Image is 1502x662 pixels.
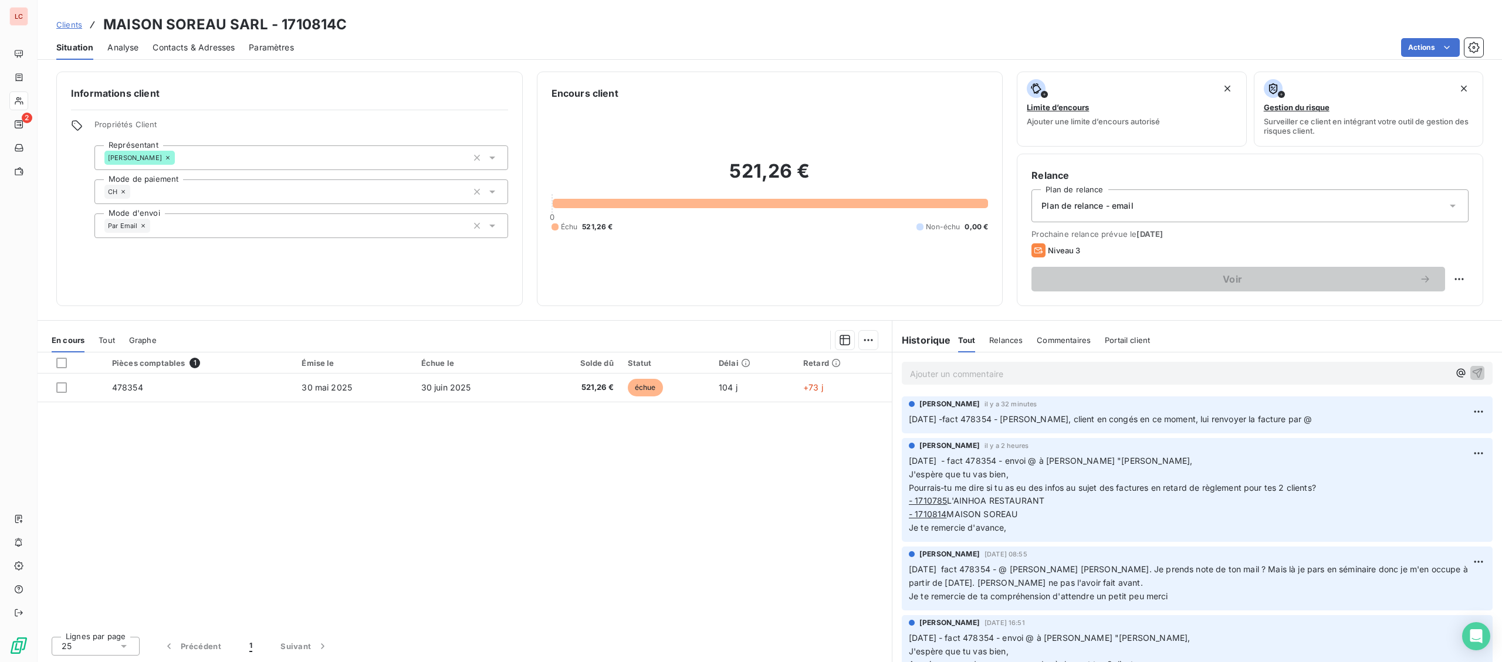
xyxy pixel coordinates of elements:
[1041,200,1133,212] span: Plan de relance - email
[175,152,184,163] input: Ajouter une valeur
[130,186,140,197] input: Ajouter une valeur
[909,509,1017,519] span: MAISON SOREAU
[249,640,252,652] span: 1
[539,382,613,393] span: 521,26 €
[561,222,578,232] span: Échu
[909,564,1470,588] span: [DATE] fact 478354 - @ [PERSON_NAME] [PERSON_NAME]. Je prends note de ton mail ? Mais là je pars ...
[1254,72,1483,147] button: Gestion du risqueSurveiller ce client en intégrant votre outil de gestion des risques client.
[56,19,82,30] a: Clients
[985,400,1037,408] span: il y a 32 minutes
[235,634,266,658] button: 1
[56,42,93,53] span: Situation
[919,549,980,559] span: [PERSON_NAME]
[985,551,1027,558] span: [DATE] 08:55
[1031,267,1445,291] button: Voir
[909,646,1009,656] span: J'espère que tu vas bien,
[1264,117,1473,135] span: Surveiller ce client en intégrant votre outil de gestion des risques client.
[958,335,976,345] span: Tout
[1136,229,1163,239] span: [DATE]
[1037,335,1091,345] span: Commentaires
[1046,274,1419,284] span: Voir
[552,86,618,100] h6: Encours client
[909,483,1316,493] span: Pourrais-tu me dire si tu as eu des infos au sujet des factures en retard de règlement pour tes 2...
[129,335,157,345] span: Graphe
[9,636,28,655] img: Logo LeanPay
[552,159,989,195] h2: 521,26 €
[1017,72,1246,147] button: Limite d’encoursAjouter une limite d’encours autorisé
[302,358,407,368] div: Émise le
[249,42,294,53] span: Paramètres
[909,591,1168,601] span: Je te remercie de ta compréhension d'attendre un petit peu merci
[628,379,663,396] span: échue
[719,382,738,392] span: 104 j
[628,358,705,368] div: Statut
[892,333,951,347] h6: Historique
[926,222,960,232] span: Non-échu
[1048,246,1080,255] span: Niveau 3
[539,358,613,368] div: Solde dû
[150,220,160,231] input: Ajouter une valeur
[919,399,980,409] span: [PERSON_NAME]
[1105,335,1150,345] span: Portail client
[103,14,347,35] h3: MAISON SOREAU SARL - 1710814C
[985,442,1029,449] span: il y a 2 heures
[9,7,28,26] div: LC
[421,382,471,392] span: 30 juin 2025
[909,495,947,505] tcxspan: Call - 1710785 with 3CX Web Client
[803,358,885,368] div: Retard
[1027,117,1160,126] span: Ajouter une limite d’encours autorisé
[71,86,508,100] h6: Informations client
[1031,229,1469,239] span: Prochaine relance prévue le
[94,120,508,136] span: Propriétés Client
[909,633,1190,643] span: [DATE] - fact 478354 - envoi @ à [PERSON_NAME] "[PERSON_NAME],
[107,42,138,53] span: Analyse
[985,619,1025,626] span: [DATE] 16:51
[108,188,117,195] span: CH
[989,335,1023,345] span: Relances
[108,222,137,229] span: Par Email
[909,456,1192,466] span: [DATE] - fact 478354 - envoi @ à [PERSON_NAME] "[PERSON_NAME],
[108,154,162,161] span: [PERSON_NAME]
[909,469,1009,479] span: J'espère que tu vas bien,
[1031,168,1469,182] h6: Relance
[719,358,789,368] div: Délai
[22,113,32,123] span: 2
[550,212,554,222] span: 0
[153,42,235,53] span: Contacts & Adresses
[112,382,143,392] span: 478354
[302,382,352,392] span: 30 mai 2025
[52,335,84,345] span: En cours
[62,640,72,652] span: 25
[909,414,1312,424] span: [DATE] -fact 478354 - [PERSON_NAME], client en congés en ce moment, lui renvoyer la facture par @
[919,440,980,451] span: [PERSON_NAME]
[803,382,823,392] span: +73 j
[919,617,980,628] span: [PERSON_NAME]
[1264,103,1330,112] span: Gestion du risque
[266,634,343,658] button: Suivant
[112,358,288,368] div: Pièces comptables
[1401,38,1460,57] button: Actions
[56,20,82,29] span: Clients
[99,335,115,345] span: Tout
[909,522,1007,532] span: Je te remercie d'avance,
[1027,103,1089,112] span: Limite d’encours
[421,358,526,368] div: Échue le
[149,634,235,658] button: Précédent
[1462,622,1490,650] div: Open Intercom Messenger
[965,222,988,232] span: 0,00 €
[582,222,613,232] span: 521,26 €
[909,495,1044,505] span: L'AINHOA RESTAURANT
[190,358,200,368] span: 1
[909,509,946,519] tcxspan: Call - 1710814 with 3CX Web Client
